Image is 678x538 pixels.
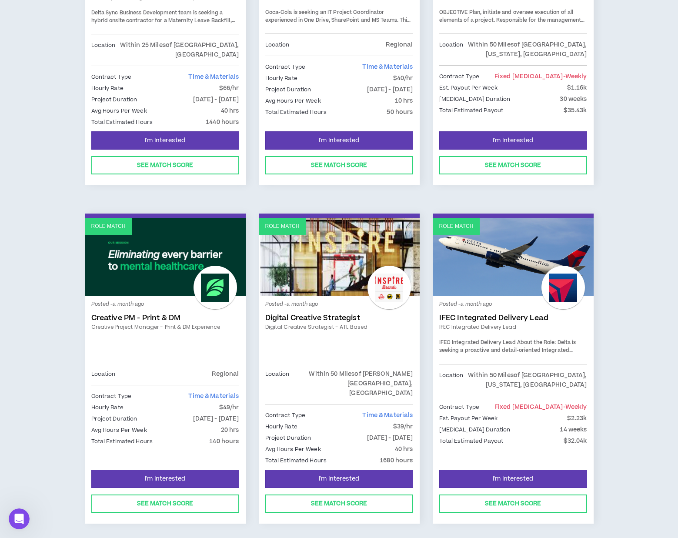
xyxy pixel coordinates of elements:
[265,422,297,431] p: Hourly Rate
[439,72,480,81] p: Contract Type
[265,131,413,150] button: I'm Interested
[395,444,413,454] p: 40 hrs
[188,73,239,81] span: Time & Materials
[439,314,587,322] a: IFEC Integrated Delivery Lead
[367,433,413,443] p: [DATE] - [DATE]
[265,301,413,308] p: Posted - a month ago
[439,9,468,16] span: OBJECTIVE
[91,391,132,401] p: Contract Type
[563,403,587,411] span: - weekly
[91,156,239,174] button: See Match Score
[91,314,239,322] a: Creative PM - Print & DM
[193,414,239,424] p: [DATE] - [DATE]
[91,470,239,488] button: I'm Interested
[91,425,147,435] p: Avg Hours Per Week
[265,470,413,488] button: I'm Interested
[85,218,246,296] a: Role Match
[439,470,587,488] button: I'm Interested
[265,96,321,106] p: Avg Hours Per Week
[439,495,587,513] button: See Match Score
[9,508,30,529] iframe: Intercom live chat
[395,96,413,106] p: 10 hrs
[206,117,239,127] p: 1440 hours
[567,414,587,423] p: $2.23k
[560,94,587,104] p: 30 weeks
[209,437,239,446] p: 140 hours
[439,156,587,174] button: See Match Score
[494,403,587,411] span: Fixed [MEDICAL_DATA]
[564,106,587,115] p: $35.43k
[319,137,359,145] span: I'm Interested
[265,314,413,322] a: Digital Creative Strategist
[439,339,516,346] strong: IFEC Integrated Delivery Lead
[387,107,413,117] p: 50 hours
[493,137,533,145] span: I'm Interested
[367,85,413,94] p: [DATE] - [DATE]
[265,9,411,47] span: Coca-Cola is seeking an IT Project Coordinator experienced in One Drive, SharePoint and MS Teams....
[439,106,504,115] p: Total Estimated Payout
[265,456,327,465] p: Total Estimated Hours
[319,475,359,483] span: I'm Interested
[493,475,533,483] span: I'm Interested
[433,218,594,296] a: Role Match
[91,323,239,331] a: Creative Project Manager - Print & DM Experience
[439,9,586,54] span: Plan, initiate and oversee execution of all elements of a project. Responsible for the management...
[265,107,327,117] p: Total Estimated Hours
[91,414,137,424] p: Project Duration
[219,403,239,412] p: $49/hr
[463,40,587,59] p: Within 50 Miles of [GEOGRAPHIC_DATA], [US_STATE], [GEOGRAPHIC_DATA]
[265,156,413,174] button: See Match Score
[188,392,239,401] span: Time & Materials
[393,422,413,431] p: $39/hr
[91,84,124,93] p: Hourly Rate
[91,72,132,82] p: Contract Type
[265,85,311,94] p: Project Duration
[439,301,587,308] p: Posted - a month ago
[563,72,587,81] span: - weekly
[259,218,420,296] a: Role Match
[463,371,587,390] p: Within 50 Miles of [GEOGRAPHIC_DATA], [US_STATE], [GEOGRAPHIC_DATA]
[193,95,239,104] p: [DATE] - [DATE]
[265,323,413,331] a: Digital Creative Strategist - ATL Based
[439,371,464,390] p: Location
[145,137,185,145] span: I'm Interested
[91,131,239,150] button: I'm Interested
[91,301,239,308] p: Posted - a month ago
[380,456,413,465] p: 1680 hours
[265,62,306,72] p: Contract Type
[439,425,511,434] p: [MEDICAL_DATA] Duration
[91,40,116,60] p: Location
[145,475,185,483] span: I'm Interested
[517,339,556,346] strong: About the Role:
[265,495,413,513] button: See Match Score
[91,437,153,446] p: Total Estimated Hours
[91,117,153,127] p: Total Estimated Hours
[91,369,116,379] p: Location
[439,222,474,231] p: Role Match
[221,106,239,116] p: 40 hrs
[567,83,587,93] p: $1.16k
[289,369,413,398] p: Within 50 Miles of [PERSON_NAME][GEOGRAPHIC_DATA], [GEOGRAPHIC_DATA]
[91,9,235,40] span: Delta Sync Business Development team is seeking a hybrid onsite contractor for a Maternity Leave ...
[91,95,137,104] p: Project Duration
[91,495,239,513] button: See Match Score
[439,83,498,93] p: Est. Payout Per Week
[221,425,239,435] p: 20 hrs
[115,40,239,60] p: Within 25 Miles of [GEOGRAPHIC_DATA], [GEOGRAPHIC_DATA]
[564,436,587,446] p: $32.04k
[91,403,124,412] p: Hourly Rate
[393,74,413,83] p: $40/hr
[265,222,300,231] p: Role Match
[362,63,413,71] span: Time & Materials
[439,414,498,423] p: Est. Payout Per Week
[265,444,321,454] p: Avg Hours Per Week
[265,369,290,398] p: Location
[91,106,147,116] p: Avg Hours Per Week
[386,40,413,50] p: Regional
[212,369,239,379] p: Regional
[439,94,511,104] p: [MEDICAL_DATA] Duration
[265,433,311,443] p: Project Duration
[91,222,126,231] p: Role Match
[439,402,480,412] p: Contract Type
[439,436,504,446] p: Total Estimated Payout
